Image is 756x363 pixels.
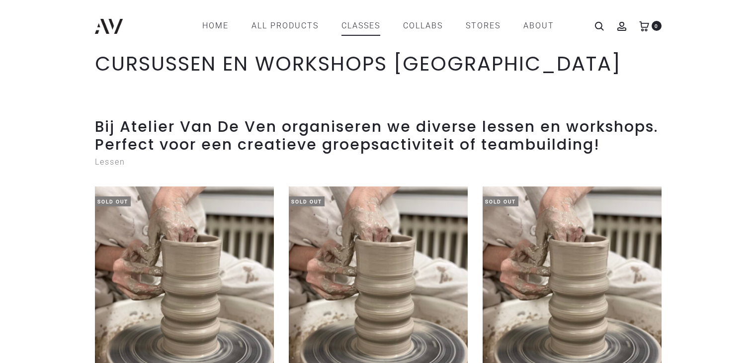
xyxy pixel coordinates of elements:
span: Sold Out [95,196,131,206]
a: 0 [639,21,649,30]
a: All products [252,17,319,34]
a: STORES [466,17,501,34]
a: CLASSES [341,17,380,34]
a: COLLABS [403,17,443,34]
h1: CURSUSSEN EN WORKSHOPS [GEOGRAPHIC_DATA] [95,52,662,76]
a: ABOUT [523,17,554,34]
span: Sold Out [483,196,518,206]
a: Home [202,17,229,34]
span: Sold Out [289,196,325,206]
span: 0 [652,21,662,31]
p: Lessen [95,154,662,171]
h2: Bij Atelier Van De Ven organiseren we diverse lessen en workshops. Perfect voor een creatieve gro... [95,118,662,154]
